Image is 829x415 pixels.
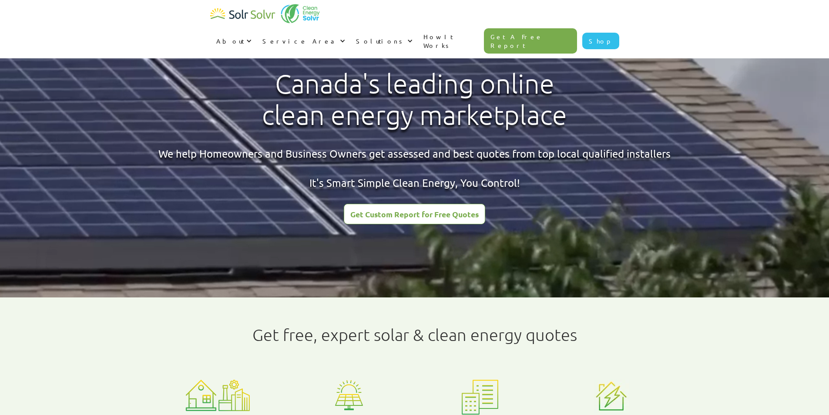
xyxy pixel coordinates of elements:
div: About [216,37,244,45]
a: How It Works [417,24,484,58]
div: We help Homeowners and Business Owners get assessed and best quotes from top local qualified inst... [158,146,671,190]
h1: Get free, expert solar & clean energy quotes [252,325,577,344]
h1: Canada's leading online clean energy marketplace [255,68,574,131]
div: About [210,28,256,54]
a: Shop [582,33,619,49]
a: Get A Free Report [484,28,577,54]
div: Solutions [356,37,405,45]
div: Get Custom Report for Free Quotes [350,210,479,218]
div: Solutions [350,28,417,54]
div: Service Area [262,37,338,45]
div: Service Area [256,28,350,54]
a: Get Custom Report for Free Quotes [344,204,485,224]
